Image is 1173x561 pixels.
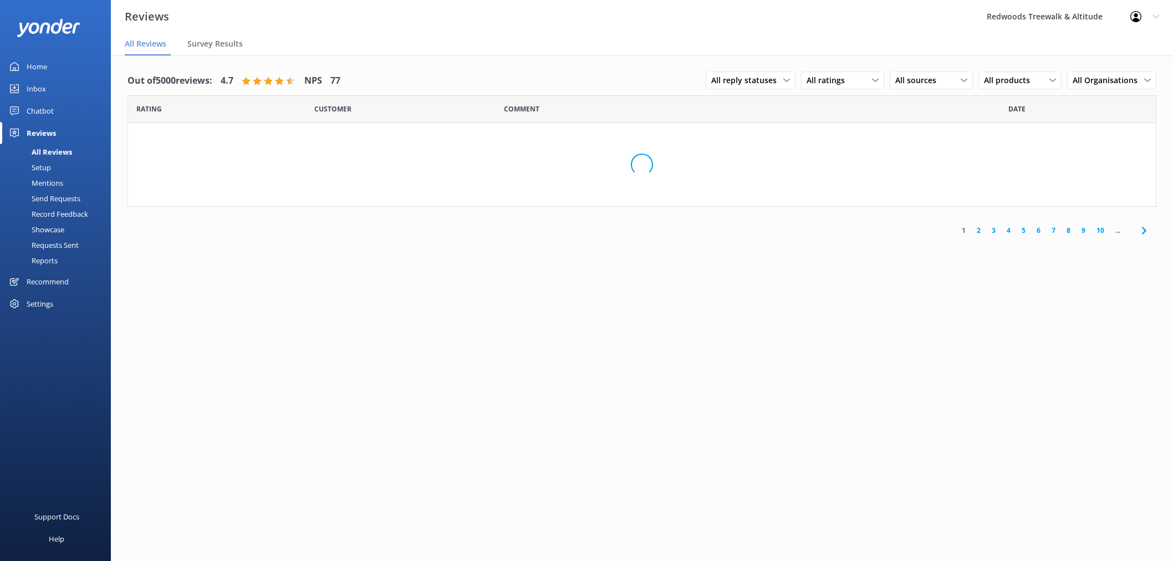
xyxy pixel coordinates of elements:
[1046,225,1061,236] a: 7
[7,206,88,222] div: Record Feedback
[49,528,64,550] div: Help
[1073,74,1144,86] span: All Organisations
[304,74,322,88] h4: NPS
[7,253,111,268] a: Reports
[7,160,111,175] a: Setup
[807,74,851,86] span: All ratings
[1110,225,1126,236] span: ...
[330,74,340,88] h4: 77
[136,104,162,114] span: Date
[1076,225,1091,236] a: 9
[984,74,1037,86] span: All products
[986,225,1001,236] a: 3
[187,38,243,49] span: Survey Results
[125,38,166,49] span: All Reviews
[27,78,46,100] div: Inbox
[7,222,111,237] a: Showcase
[895,74,943,86] span: All sources
[314,104,351,114] span: Date
[1008,104,1026,114] span: Date
[7,144,111,160] a: All Reviews
[7,206,111,222] a: Record Feedback
[7,144,72,160] div: All Reviews
[971,225,986,236] a: 2
[34,506,79,528] div: Support Docs
[711,74,783,86] span: All reply statuses
[1091,225,1110,236] a: 10
[7,160,51,175] div: Setup
[1001,225,1016,236] a: 4
[27,293,53,315] div: Settings
[1061,225,1076,236] a: 8
[7,175,111,191] a: Mentions
[7,191,80,206] div: Send Requests
[7,237,79,253] div: Requests Sent
[27,55,47,78] div: Home
[125,8,169,25] h3: Reviews
[504,104,539,114] span: Question
[7,253,58,268] div: Reports
[1016,225,1031,236] a: 5
[27,271,69,293] div: Recommend
[1031,225,1046,236] a: 6
[7,237,111,253] a: Requests Sent
[221,74,233,88] h4: 4.7
[7,191,111,206] a: Send Requests
[17,19,80,37] img: yonder-white-logo.png
[7,175,63,191] div: Mentions
[7,222,64,237] div: Showcase
[127,74,212,88] h4: Out of 5000 reviews:
[956,225,971,236] a: 1
[27,122,56,144] div: Reviews
[27,100,54,122] div: Chatbot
